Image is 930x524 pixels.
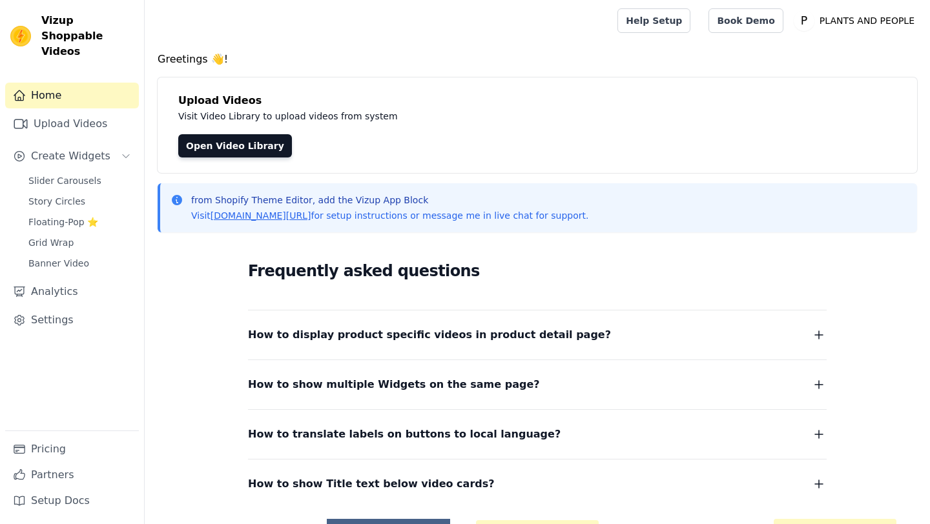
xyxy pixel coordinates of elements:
p: Visit Video Library to upload videos from system [178,108,757,124]
span: Banner Video [28,257,89,270]
h2: Frequently asked questions [248,258,827,284]
a: Banner Video [21,254,139,272]
h4: Greetings 👋! [158,52,917,67]
a: Upload Videos [5,111,139,137]
button: How to display product specific videos in product detail page? [248,326,827,344]
span: Floating-Pop ⭐ [28,216,98,228]
span: How to show multiple Widgets on the same page? [248,376,540,394]
a: Grid Wrap [21,234,139,252]
a: Settings [5,307,139,333]
button: Create Widgets [5,143,139,169]
a: Partners [5,462,139,488]
span: How to show Title text below video cards? [248,475,495,493]
h4: Upload Videos [178,93,896,108]
span: Slider Carousels [28,174,101,187]
span: Grid Wrap [28,236,74,249]
a: Home [5,83,139,108]
img: Vizup [10,26,31,46]
button: How to translate labels on buttons to local language? [248,425,827,443]
a: Help Setup [617,8,690,33]
p: Visit for setup instructions or message me in live chat for support. [191,209,588,222]
a: [DOMAIN_NAME][URL] [211,210,311,221]
a: Book Demo [708,8,783,33]
span: Create Widgets [31,148,110,164]
span: Story Circles [28,195,85,208]
a: Analytics [5,279,139,305]
span: How to translate labels on buttons to local language? [248,425,561,443]
span: How to display product specific videos in product detail page? [248,326,611,344]
a: Floating-Pop ⭐ [21,213,139,231]
p: PLANTS AND PEOPLE [814,9,920,32]
text: P [801,14,807,27]
a: Pricing [5,436,139,462]
button: P PLANTS AND PEOPLE [794,9,920,32]
span: Vizup Shoppable Videos [41,13,134,59]
a: Setup Docs [5,488,139,514]
a: Slider Carousels [21,172,139,190]
a: Story Circles [21,192,139,210]
p: from Shopify Theme Editor, add the Vizup App Block [191,194,588,207]
button: How to show Title text below video cards? [248,475,827,493]
a: Open Video Library [178,134,292,157]
button: How to show multiple Widgets on the same page? [248,376,827,394]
